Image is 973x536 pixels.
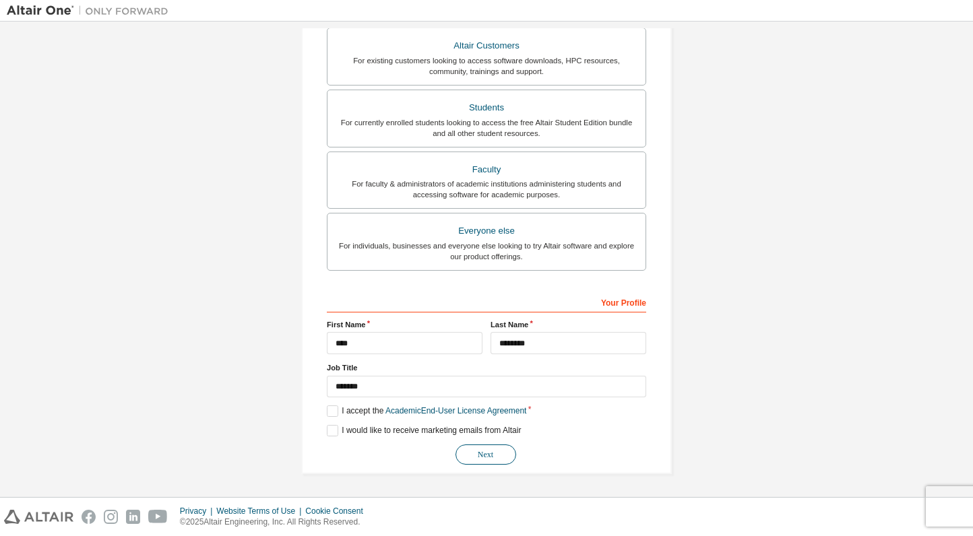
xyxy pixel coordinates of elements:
label: Job Title [327,362,646,373]
div: Privacy [180,506,216,516]
div: Cookie Consent [305,506,371,516]
div: Students [336,98,637,117]
img: Altair One [7,4,175,18]
div: For currently enrolled students looking to access the free Altair Student Edition bundle and all ... [336,117,637,139]
div: Everyone else [336,222,637,240]
img: facebook.svg [82,510,96,524]
div: For individuals, businesses and everyone else looking to try Altair software and explore our prod... [336,240,637,262]
p: © 2025 Altair Engineering, Inc. All Rights Reserved. [180,516,371,528]
div: Faculty [336,160,637,179]
img: altair_logo.svg [4,510,73,524]
div: Altair Customers [336,36,637,55]
div: Your Profile [327,291,646,312]
label: I would like to receive marketing emails from Altair [327,425,521,436]
a: Academic End-User License Agreement [385,406,526,415]
button: Next [456,444,516,465]
img: instagram.svg [104,510,118,524]
img: linkedin.svg [126,510,140,524]
img: youtube.svg [148,510,168,524]
label: First Name [327,319,482,330]
label: I accept the [327,405,526,417]
div: Website Terms of Use [216,506,305,516]
div: For faculty & administrators of academic institutions administering students and accessing softwa... [336,178,637,200]
div: For existing customers looking to access software downloads, HPC resources, community, trainings ... [336,55,637,77]
label: Last Name [491,319,646,330]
